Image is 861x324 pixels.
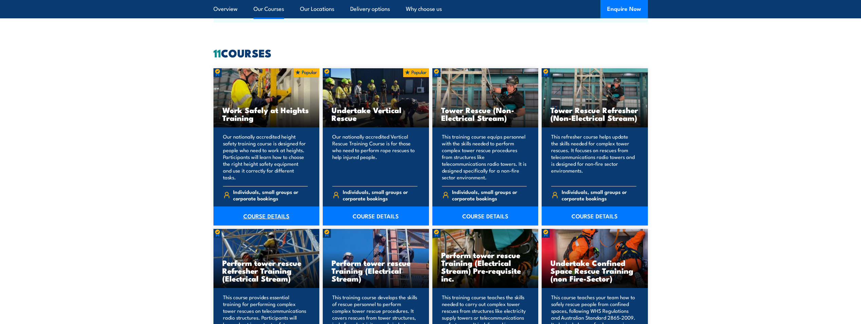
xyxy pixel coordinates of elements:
[542,206,648,226] a: COURSE DETAILS
[432,206,539,226] a: COURSE DETAILS
[442,133,527,181] p: This training course equips personnel with the skills needed to perform complex tower rescue proc...
[323,206,429,226] a: COURSE DETAILS
[332,259,420,282] h3: Perform tower rescue Training (Electrical Stream)
[213,48,648,57] h2: COURSES
[222,106,311,122] h3: Work Safely at Heights Training
[550,106,639,122] h3: Tower Rescue Refresher (Non-Electrical Stream)
[343,188,417,201] span: Individuals, small groups or corporate bookings
[452,188,527,201] span: Individuals, small groups or corporate bookings
[223,133,308,181] p: Our nationally accredited height safety training course is designed for people who need to work a...
[562,188,636,201] span: Individuals, small groups or corporate bookings
[441,106,530,122] h3: Tower Rescue (Non-Electrical Stream)
[550,259,639,282] h3: Undertake Confined Space Rescue Training (non Fire-Sector)
[233,188,308,201] span: Individuals, small groups or corporate bookings
[441,251,530,282] h3: Perform tower rescue Training (Electrical Stream) Pre-requisite inc.
[332,106,420,122] h3: Undertake Vertical Rescue
[213,206,320,226] a: COURSE DETAILS
[332,133,417,181] p: Our nationally accredited Vertical Rescue Training Course is for those who need to perform rope r...
[222,259,311,282] h3: Perform tower rescue Refresher Training (Electrical Stream)
[213,44,221,61] strong: 11
[551,133,636,181] p: This refresher course helps update the skills needed for complex tower rescues. It focuses on res...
